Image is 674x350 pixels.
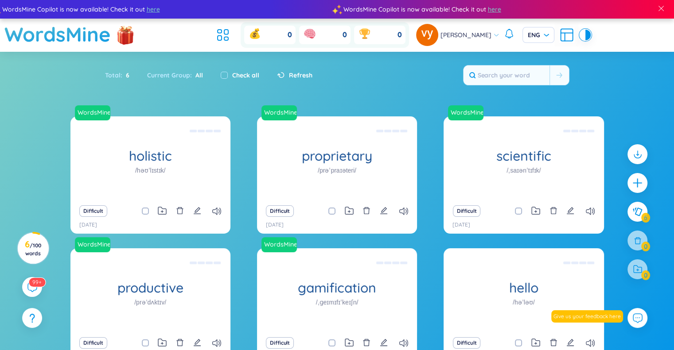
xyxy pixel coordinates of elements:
[70,280,230,296] h1: productive
[380,207,388,215] span: edit
[362,337,370,349] button: delete
[632,177,643,188] span: plus
[549,338,557,346] span: delete
[362,205,370,217] button: delete
[75,105,114,120] a: WordsMine
[464,65,549,85] input: Search your word
[122,70,129,80] span: 6
[232,70,259,80] label: Check all
[176,205,184,217] button: delete
[362,207,370,215] span: delete
[134,297,166,307] h1: /prəˈdʌktɪv/
[380,205,388,217] button: edit
[176,338,184,346] span: delete
[176,207,184,215] span: delete
[74,108,111,117] a: WordsMine
[506,165,541,175] h1: /ˌsaɪənˈtɪfɪk/
[440,30,491,40] span: [PERSON_NAME]
[513,297,535,307] h1: /həˈləʊ/
[135,165,166,175] h1: /həʊˈlɪstɪk/
[261,105,300,120] a: WordsMine
[261,240,298,249] a: WordsMine
[453,337,481,349] button: Difficult
[416,24,438,46] img: avatar
[105,66,138,85] div: Total :
[4,19,111,50] a: WordsMine
[193,205,201,217] button: edit
[261,237,300,252] a: WordsMine
[380,338,388,346] span: edit
[23,241,43,257] h3: 6
[74,240,111,249] a: WordsMine
[79,205,107,217] button: Difficult
[261,108,298,117] a: WordsMine
[528,31,549,39] span: ENG
[380,337,388,349] button: edit
[452,221,470,229] p: [DATE]
[549,337,557,349] button: delete
[549,207,557,215] span: delete
[193,338,201,346] span: edit
[193,337,201,349] button: edit
[79,337,107,349] button: Difficult
[566,207,574,215] span: edit
[566,205,574,217] button: edit
[266,221,284,229] p: [DATE]
[416,24,440,46] a: avatar
[176,337,184,349] button: delete
[444,148,604,164] h1: scientific
[146,4,160,14] span: here
[25,242,41,257] span: / 100 words
[257,280,417,296] h1: gamification
[566,338,574,346] span: edit
[318,165,356,175] h1: /prəˈpraɪəteri/
[566,337,574,349] button: edit
[288,30,292,40] span: 0
[79,221,97,229] p: [DATE]
[448,105,487,120] a: WordsMine
[138,66,212,85] div: Current Group :
[192,71,203,79] span: All
[316,297,358,307] h1: /ˌɡeɪmɪfɪˈkeɪʃn/
[444,280,604,296] h1: hello
[343,30,347,40] span: 0
[117,21,134,48] img: flashSalesIcon.a7f4f837.png
[362,338,370,346] span: delete
[75,237,114,252] a: WordsMine
[289,70,312,80] span: Refresh
[453,205,481,217] button: Difficult
[193,207,201,215] span: edit
[70,148,230,164] h1: holistic
[487,4,501,14] span: here
[29,278,45,287] sup: 573
[397,30,402,40] span: 0
[549,205,557,217] button: delete
[257,148,417,164] h1: proprietary
[266,205,294,217] button: Difficult
[447,108,484,117] a: WordsMine
[266,337,294,349] button: Difficult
